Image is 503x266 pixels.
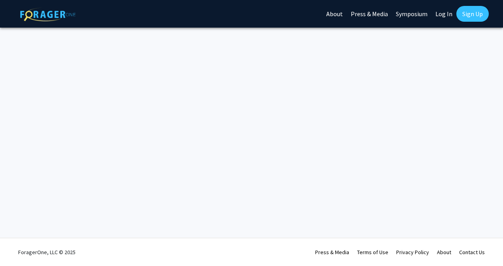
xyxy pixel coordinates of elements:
a: Sign Up [456,6,489,22]
a: Terms of Use [357,249,388,256]
a: Press & Media [315,249,349,256]
a: Privacy Policy [396,249,429,256]
a: About [437,249,451,256]
img: ForagerOne Logo [20,7,76,21]
a: Contact Us [459,249,485,256]
div: ForagerOne, LLC © 2025 [18,238,76,266]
